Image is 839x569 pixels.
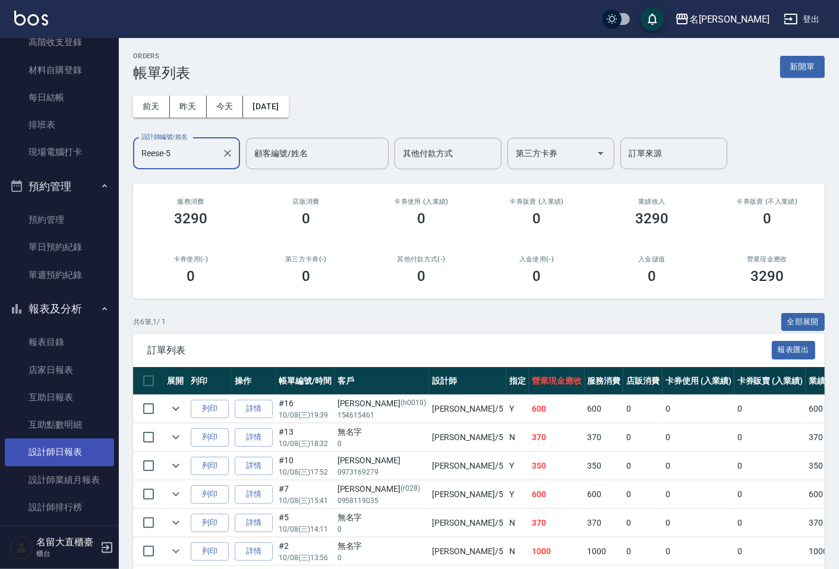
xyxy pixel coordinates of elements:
td: 600 [529,395,585,423]
h3: 0 [302,210,310,227]
a: 詳情 [235,428,273,447]
p: 櫃台 [36,548,97,559]
td: Y [506,481,529,508]
label: 設計師編號/姓名 [141,132,188,141]
div: 無名字 [338,540,426,552]
button: 新開單 [780,56,825,78]
td: 0 [663,452,734,480]
p: 0 [338,524,426,535]
td: 0 [734,423,806,451]
a: 現場電腦打卡 [5,138,114,166]
p: 0958119035 [338,495,426,506]
td: [PERSON_NAME] /5 [429,538,506,565]
button: expand row [167,514,185,532]
button: 全部展開 [781,313,825,331]
td: 0 [623,509,663,537]
h2: 卡券販賣 (入業績) [493,198,580,206]
td: 0 [623,452,663,480]
h2: 卡券販賣 (不入業績) [724,198,810,206]
button: expand row [167,485,185,503]
a: 排班表 [5,111,114,138]
a: 高階收支登錄 [5,29,114,56]
td: Y [506,395,529,423]
td: [PERSON_NAME] /5 [429,423,506,451]
p: 10/08 (三) 14:11 [279,524,332,535]
th: 客戶 [335,367,429,395]
td: #5 [276,509,335,537]
a: 報表目錄 [5,328,114,356]
th: 卡券使用 (入業績) [663,367,734,395]
h2: ORDERS [133,52,190,60]
td: 0 [734,509,806,537]
button: 名[PERSON_NAME] [670,7,774,31]
a: 預約管理 [5,206,114,233]
h3: 3290 [635,210,668,227]
p: (r028) [400,483,420,495]
img: Logo [14,11,48,26]
td: 600 [585,395,624,423]
h3: 0 [648,268,656,284]
a: 設計師日報表 [5,438,114,466]
div: [PERSON_NAME] [338,397,426,410]
button: Clear [219,145,236,162]
p: 10/08 (三) 15:41 [279,495,332,506]
p: 0 [338,552,426,563]
h3: 0 [417,210,425,227]
a: 詳情 [235,514,273,532]
p: 10/08 (三) 19:39 [279,410,332,421]
td: 0 [734,538,806,565]
td: N [506,509,529,537]
span: 訂單列表 [147,344,772,356]
p: 10/08 (三) 17:52 [279,467,332,478]
th: 店販消費 [623,367,663,395]
td: N [506,423,529,451]
th: 操作 [232,367,276,395]
a: 報表匯出 [772,344,816,355]
a: 店家日報表 [5,356,114,384]
td: 370 [529,509,585,537]
td: N [506,538,529,565]
button: 列印 [191,485,229,504]
p: 共 6 筆, 1 / 1 [133,317,166,327]
button: expand row [167,400,185,418]
h2: 入金儲值 [608,255,695,263]
a: 店販抽成明細 [5,521,114,548]
th: 指定 [506,367,529,395]
button: 昨天 [170,96,207,118]
a: 單日預約紀錄 [5,233,114,261]
button: 今天 [207,96,244,118]
h3: 3290 [174,210,207,227]
a: 互助日報表 [5,384,114,411]
td: 0 [734,481,806,508]
td: 0 [663,538,734,565]
th: 展開 [164,367,188,395]
div: 名[PERSON_NAME] [689,12,769,27]
div: 無名字 [338,426,426,438]
div: [PERSON_NAME] [338,483,426,495]
p: 0 [338,438,426,449]
td: 0 [663,509,734,537]
td: #7 [276,481,335,508]
td: 0 [663,423,734,451]
a: 材料自購登錄 [5,56,114,84]
td: 0 [623,395,663,423]
button: 前天 [133,96,170,118]
a: 詳情 [235,400,273,418]
td: Y [506,452,529,480]
th: 服務消費 [585,367,624,395]
td: [PERSON_NAME] /5 [429,481,506,508]
button: expand row [167,428,185,446]
td: 0 [623,423,663,451]
td: 0 [663,481,734,508]
td: [PERSON_NAME] /5 [429,395,506,423]
h2: 店販消費 [263,198,349,206]
h3: 0 [532,210,541,227]
a: 新開單 [780,61,825,72]
h2: 業績收入 [608,198,695,206]
td: 370 [529,423,585,451]
td: 600 [529,481,585,508]
h3: 0 [763,210,771,227]
td: #16 [276,395,335,423]
button: 預約管理 [5,171,114,202]
a: 詳情 [235,542,273,561]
